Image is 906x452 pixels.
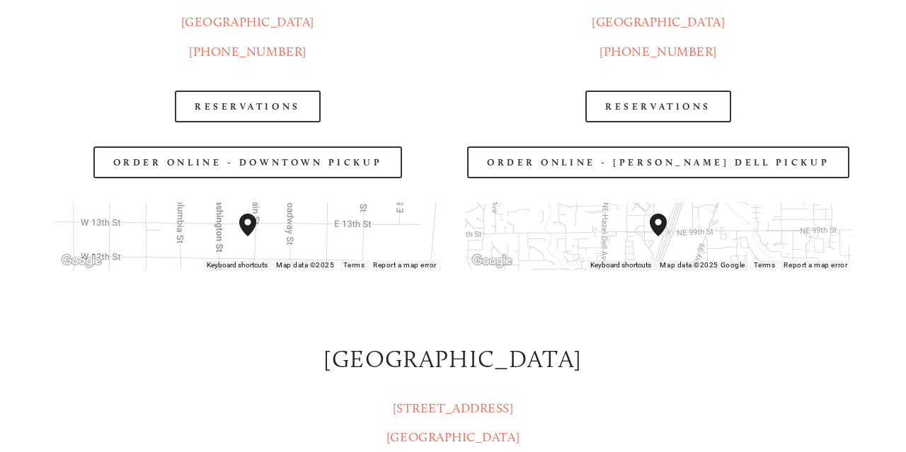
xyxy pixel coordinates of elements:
a: Report a map error [784,261,847,269]
span: Map data ©2025 Google [660,261,745,269]
div: Amaro's Table 1220 Main Street vancouver, United States [239,214,273,259]
h2: [GEOGRAPHIC_DATA] [55,342,851,376]
button: Keyboard shortcuts [590,260,651,270]
a: Report a map error [373,261,437,269]
div: Amaro's Table 816 Northeast 98th Circle Vancouver, WA, 98665, United States [650,214,684,259]
span: Map data ©2025 [276,261,335,269]
a: Terms [754,261,776,269]
a: Open this area in Google Maps (opens a new window) [469,252,515,270]
a: Order Online - [PERSON_NAME] Dell Pickup [467,146,849,178]
a: Open this area in Google Maps (opens a new window) [58,252,105,270]
button: Keyboard shortcuts [207,260,268,270]
a: Reservations [585,91,731,122]
a: [STREET_ADDRESS][GEOGRAPHIC_DATA] [386,400,520,445]
a: Terms [343,261,365,269]
a: Reservations [175,91,321,122]
a: Order Online - Downtown pickup [93,146,403,178]
img: Google [58,252,105,270]
img: Google [469,252,515,270]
